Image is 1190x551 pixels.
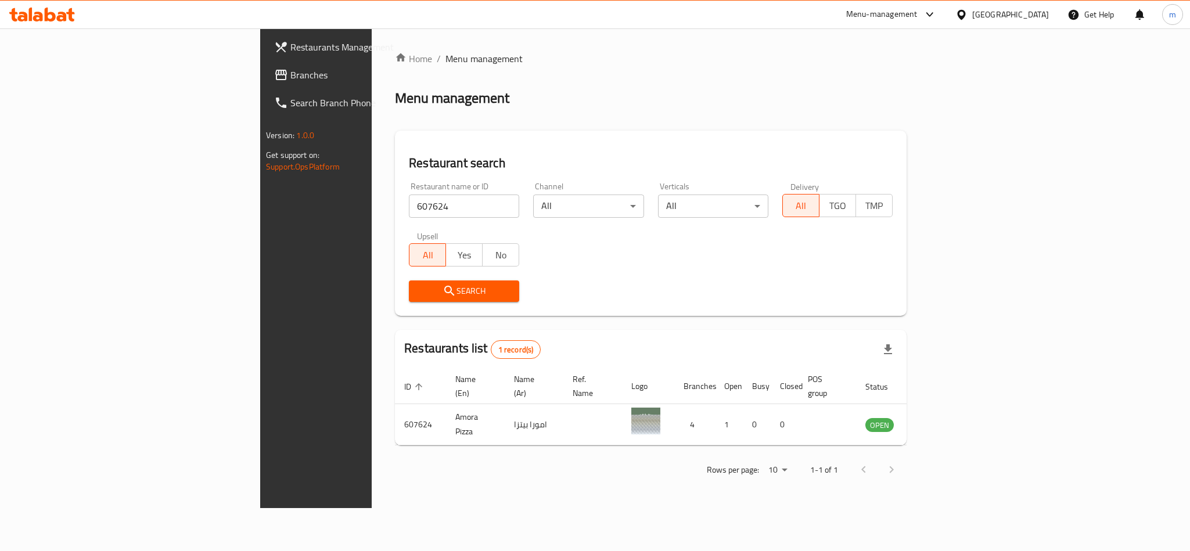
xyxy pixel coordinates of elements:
[487,247,515,264] span: No
[874,336,902,363] div: Export file
[1169,8,1176,21] span: m
[631,408,660,437] img: Amora Pizza
[409,243,446,267] button: All
[715,404,743,445] td: 1
[482,243,519,267] button: No
[972,8,1049,21] div: [GEOGRAPHIC_DATA]
[865,419,894,432] span: OPEN
[265,61,459,89] a: Branches
[846,8,918,21] div: Menu-management
[446,404,505,445] td: Amora Pizza
[296,128,314,143] span: 1.0.0
[674,404,715,445] td: 4
[455,372,491,400] span: Name (En)
[404,380,426,394] span: ID
[266,159,340,174] a: Support.OpsPlatform
[658,195,768,218] div: All
[414,247,441,264] span: All
[266,128,294,143] span: Version:
[533,195,643,218] div: All
[266,147,319,163] span: Get support on:
[764,462,792,479] div: Rows per page:
[265,89,459,117] a: Search Branch Phone
[865,380,903,394] span: Status
[824,197,851,214] span: TGO
[715,369,743,404] th: Open
[395,52,907,66] nav: breadcrumb
[409,154,893,172] h2: Restaurant search
[409,280,519,302] button: Search
[707,463,759,477] p: Rows per page:
[417,232,438,240] label: Upsell
[790,182,819,190] label: Delivery
[514,372,549,400] span: Name (Ar)
[290,40,450,54] span: Restaurants Management
[445,243,483,267] button: Yes
[865,418,894,432] div: OPEN
[771,369,799,404] th: Closed
[808,372,842,400] span: POS group
[743,404,771,445] td: 0
[290,96,450,110] span: Search Branch Phone
[418,284,510,298] span: Search
[771,404,799,445] td: 0
[505,404,563,445] td: امورا بيتزا
[674,369,715,404] th: Branches
[491,344,541,355] span: 1 record(s)
[451,247,478,264] span: Yes
[819,194,856,217] button: TGO
[395,369,957,445] table: enhanced table
[622,369,674,404] th: Logo
[810,463,838,477] p: 1-1 of 1
[491,340,541,359] div: Total records count
[861,197,888,214] span: TMP
[445,52,523,66] span: Menu management
[782,194,819,217] button: All
[573,372,608,400] span: Ref. Name
[265,33,459,61] a: Restaurants Management
[855,194,893,217] button: TMP
[743,369,771,404] th: Busy
[788,197,815,214] span: All
[404,340,541,359] h2: Restaurants list
[290,68,450,82] span: Branches
[409,195,519,218] input: Search for restaurant name or ID..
